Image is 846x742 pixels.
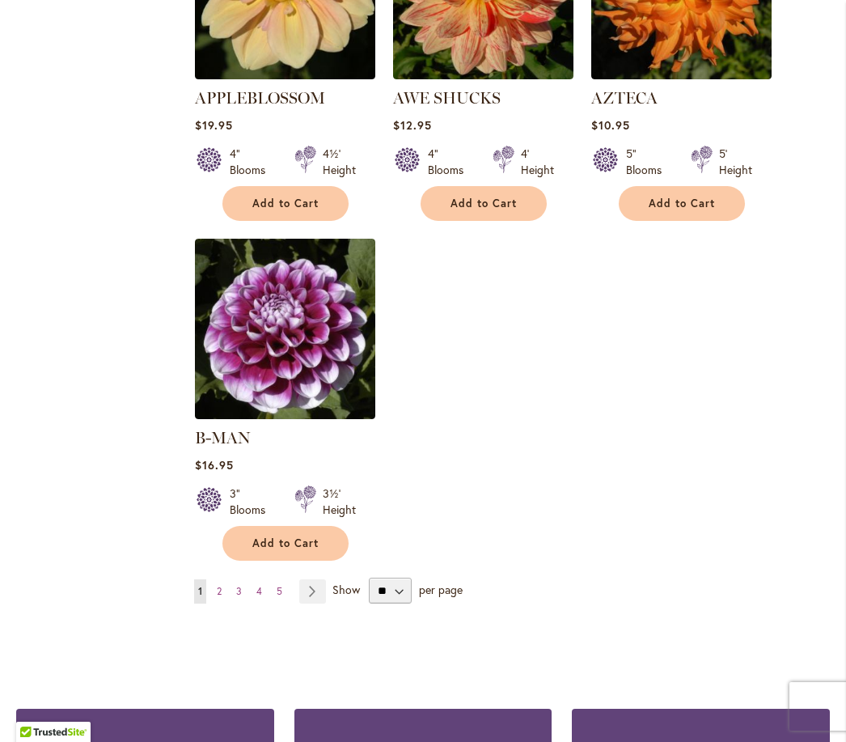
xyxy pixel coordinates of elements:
a: APPLEBLOSSOM [195,88,325,108]
span: $12.95 [393,117,432,133]
a: AWE SHUCKS [393,67,573,83]
div: 3" Blooms [230,485,275,518]
span: $16.95 [195,457,234,473]
div: 5" Blooms [626,146,671,178]
a: 3 [232,579,246,604]
span: per page [419,582,463,597]
a: 5 [273,579,286,604]
a: 2 [213,579,226,604]
a: AZTECA [591,88,658,108]
span: 3 [236,585,242,597]
div: 4" Blooms [428,146,473,178]
span: $10.95 [591,117,630,133]
span: Add to Cart [252,197,319,210]
span: 1 [198,585,202,597]
button: Add to Cart [421,186,547,221]
a: AZTECA [591,67,772,83]
span: Show [332,582,360,597]
button: Add to Cart [222,186,349,221]
a: B-MAN [195,428,251,447]
div: 4½' Height [323,146,356,178]
a: APPLEBLOSSOM [195,67,375,83]
div: 4" Blooms [230,146,275,178]
button: Add to Cart [619,186,745,221]
span: $19.95 [195,117,233,133]
span: Add to Cart [649,197,715,210]
a: 4 [252,579,266,604]
button: Add to Cart [222,526,349,561]
span: Add to Cart [252,536,319,550]
img: B-MAN [195,239,375,419]
span: 5 [277,585,282,597]
iframe: Launch Accessibility Center [12,685,57,730]
span: 2 [217,585,222,597]
div: 3½' Height [323,485,356,518]
span: 4 [256,585,262,597]
a: B-MAN [195,407,375,422]
a: AWE SHUCKS [393,88,501,108]
div: 5' Height [719,146,752,178]
span: Add to Cart [450,197,517,210]
div: 4' Height [521,146,554,178]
